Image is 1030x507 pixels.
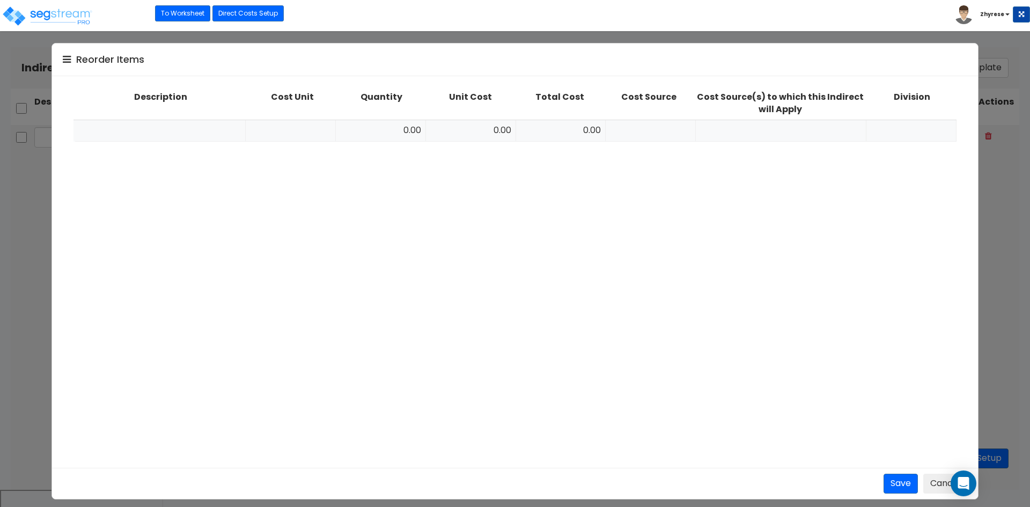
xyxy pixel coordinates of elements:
[951,471,976,496] div: Open Intercom Messenger
[155,5,210,21] a: To Worksheet
[515,91,604,116] div: Total Cost
[247,91,336,116] div: Cost Unit
[884,474,918,494] button: Save
[212,5,284,21] a: Direct Costs Setup
[693,91,867,116] div: Cost Source(s) to which this Indirect will Apply
[516,120,606,141] div: 0.00
[63,54,967,65] h4: Reorder Items
[426,91,515,116] div: Unit Cost
[426,120,516,141] div: 0.00
[980,10,1004,18] b: Zhyrese
[336,120,426,141] div: 0.00
[923,474,967,494] button: Cancel
[867,91,957,116] div: Division
[337,91,426,116] div: Quantity
[2,5,93,27] img: logo_pro_r.png
[954,5,973,24] img: avatar.png
[604,91,693,116] div: Cost Source
[73,91,247,116] div: Description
